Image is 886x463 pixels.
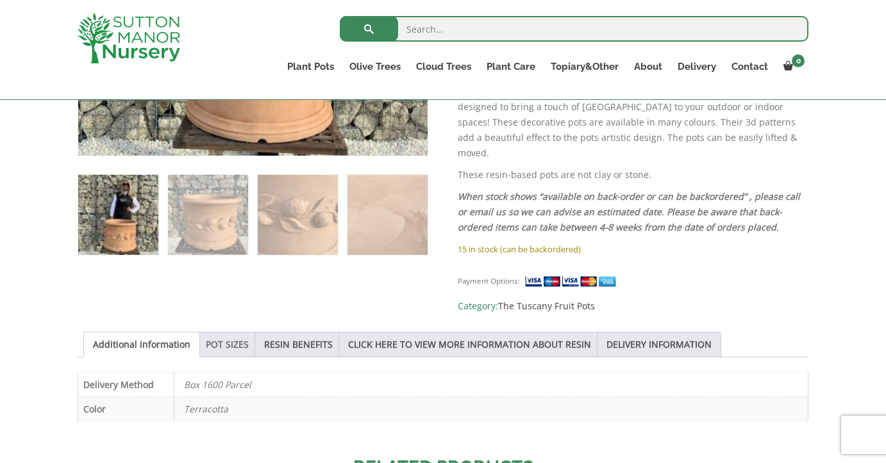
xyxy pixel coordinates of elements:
th: Color [78,396,174,421]
p: Terracotta [184,397,798,421]
table: Product Details [78,372,808,421]
a: Topiary&Other [543,58,626,76]
img: payment supported [524,275,621,288]
img: logo [78,13,180,63]
th: Delivery Method [78,372,174,396]
img: The Tuscany Fruit Pot 50 Colour Terracotta [78,175,158,255]
input: Search... [340,16,808,42]
small: Payment Options: [458,276,520,286]
p: The Tuscany Fruit Pot offers a unique and contemporary style which has been designed to bring a t... [458,84,808,161]
img: The Tuscany Fruit Pot 50 Colour Terracotta - Image 2 [168,175,248,255]
a: POT SIZES [206,332,249,357]
img: The Tuscany Fruit Pot 50 Colour Terracotta - Image 4 [347,175,428,255]
a: About [626,58,670,76]
a: 0 [776,58,808,76]
p: 15 in stock (can be backordered) [458,241,808,257]
span: 0 [792,54,805,67]
a: Cloud Trees [408,58,479,76]
a: Olive Trees [342,58,408,76]
em: When stock shows “available on back-order or can be backordered” , please call or email us so we ... [458,190,800,233]
a: Plant Pots [280,58,342,76]
p: These resin-based pots are not clay or stone. [458,167,808,183]
a: CLICK HERE TO VIEW MORE INFORMATION ABOUT RESIN [348,332,591,357]
a: Delivery [670,58,724,76]
a: The Tuscany Fruit Pots [498,300,595,312]
img: The Tuscany Fruit Pot 50 Colour Terracotta - Image 3 [258,175,338,255]
a: Plant Care [479,58,543,76]
p: Box 1600 Parcel [184,373,798,396]
a: Additional information [93,332,190,357]
span: Category: [458,298,808,314]
a: RESIN BENEFITS [264,332,333,357]
a: DELIVERY INFORMATION [606,332,712,357]
a: Contact [724,58,776,76]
